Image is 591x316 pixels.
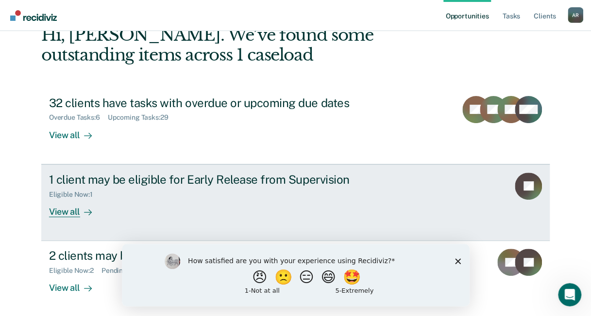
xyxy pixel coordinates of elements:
[49,190,101,199] div: Eligible Now : 1
[41,88,550,164] a: 32 clients have tasks with overdue or upcoming due datesOverdue Tasks:6Upcoming Tasks:29View all
[49,122,103,141] div: View all
[568,7,583,23] button: Profile dropdown button
[41,25,448,65] div: Hi, [PERSON_NAME]. We’ve found some outstanding items across 1 caseload
[41,164,550,241] a: 1 client may be eligible for Early Release from SupervisionEligible Now:1View all
[558,283,581,306] iframe: Intercom live chat
[49,275,103,294] div: View all
[49,173,390,187] div: 1 client may be eligible for Early Release from Supervision
[49,96,390,110] div: 32 clients have tasks with overdue or upcoming due dates
[568,7,583,23] div: A R
[10,10,57,21] img: Recidiviz
[49,249,390,263] div: 2 clients may be eligible for Annual Report Status
[101,267,139,275] div: Pending : 1
[49,198,103,217] div: View all
[108,113,176,122] div: Upcoming Tasks : 29
[49,267,101,275] div: Eligible Now : 2
[49,113,108,122] div: Overdue Tasks : 6
[122,244,470,306] iframe: Survey by Kim from Recidiviz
